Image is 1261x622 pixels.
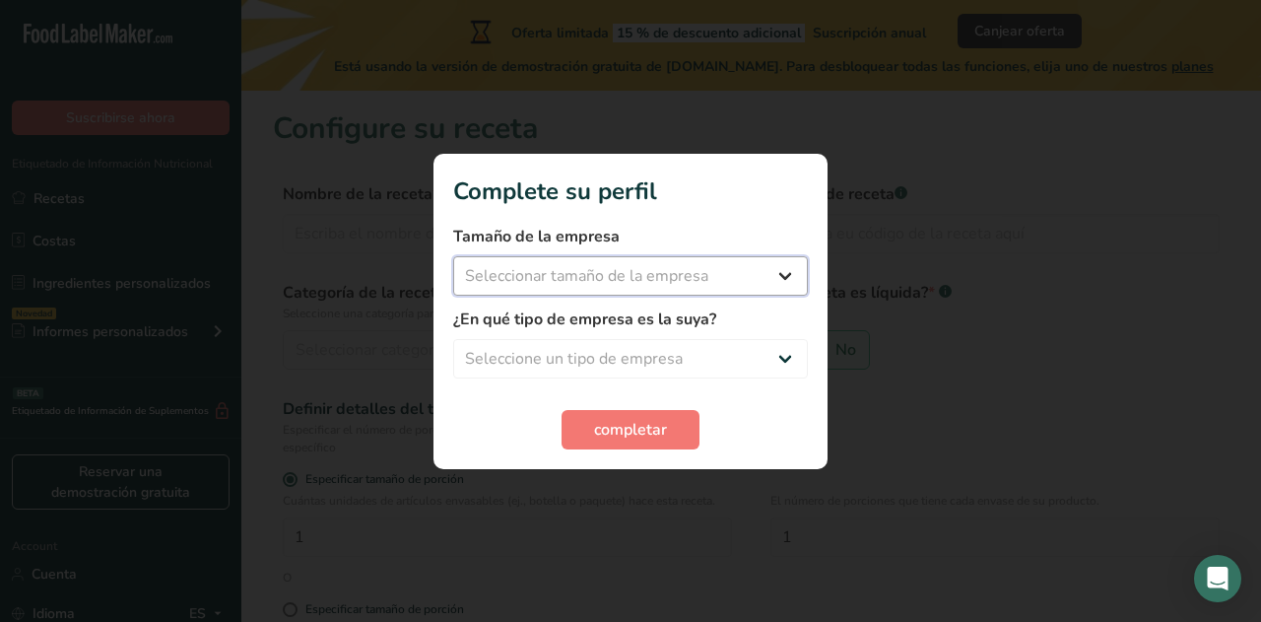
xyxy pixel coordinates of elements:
span: completar [594,418,667,442]
label: ¿En qué tipo de empresa es la suya? [453,308,808,331]
div: Open Intercom Messenger [1194,555,1241,602]
label: Tamaño de la empresa [453,225,808,248]
h1: Complete su perfil [453,173,808,209]
button: completar [562,410,699,449]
